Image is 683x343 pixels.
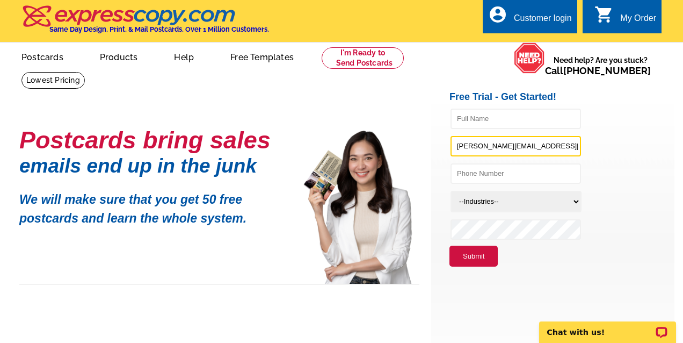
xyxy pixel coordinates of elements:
h1: emails end up in the junk [19,160,288,171]
a: shopping_cart My Order [594,12,656,25]
a: account_circle Customer login [488,12,572,25]
input: Email Address [451,136,581,156]
a: Help [157,44,211,69]
h2: Free Trial - Get Started! [449,91,674,103]
span: Need help? Are you stuck? [545,55,656,76]
button: Submit [449,246,498,267]
div: Customer login [514,13,572,28]
a: Postcards [4,44,81,69]
i: account_circle [488,5,507,24]
span: Call [545,65,651,76]
a: Products [83,44,155,69]
a: [PHONE_NUMBER] [563,65,651,76]
a: Same Day Design, Print, & Mail Postcards. Over 1 Million Customers. [21,13,269,33]
div: My Order [620,13,656,28]
img: help [514,42,545,73]
h4: Same Day Design, Print, & Mail Postcards. Over 1 Million Customers. [49,25,269,33]
p: We will make sure that you get 50 free postcards and learn the whole system. [19,182,288,227]
h1: Postcards bring sales [19,131,288,149]
i: shopping_cart [594,5,614,24]
input: Full Name [451,109,581,129]
iframe: LiveChat chat widget [532,309,683,343]
a: Free Templates [213,44,311,69]
input: Phone Number [451,163,581,184]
